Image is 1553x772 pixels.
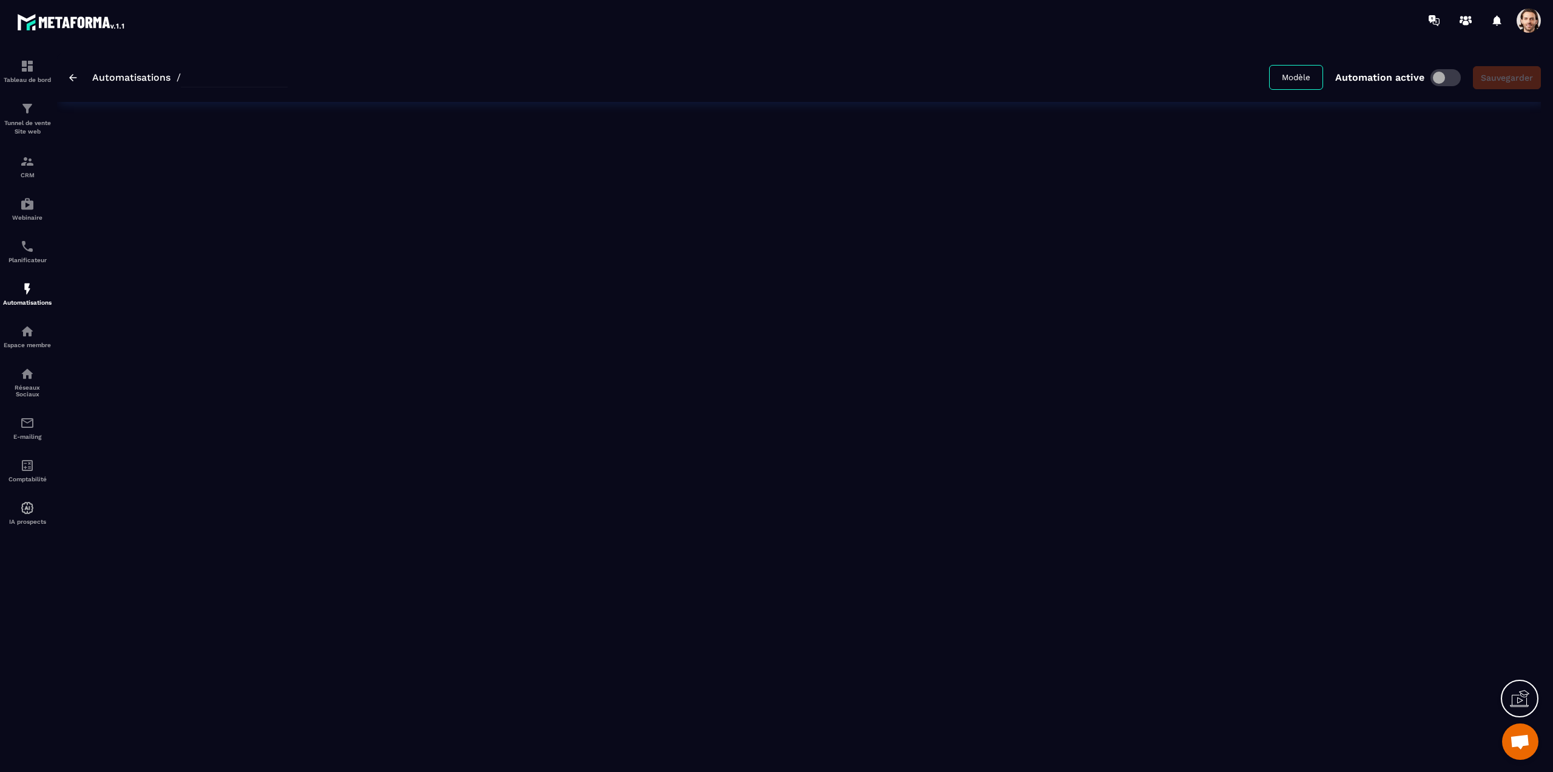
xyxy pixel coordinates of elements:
p: Webinaire [3,214,52,221]
img: scheduler [20,239,35,254]
p: Réseaux Sociaux [3,384,52,398]
a: Automatisations [92,72,170,83]
p: Tableau de bord [3,76,52,83]
a: emailemailE-mailing [3,407,52,449]
p: E-mailing [3,433,52,440]
a: automationsautomationsAutomatisations [3,273,52,315]
p: Planificateur [3,257,52,263]
p: Tunnel de vente Site web [3,119,52,136]
img: arrow [69,74,77,81]
a: formationformationTableau de bord [3,50,52,92]
button: Modèle [1269,65,1323,90]
a: automationsautomationsWebinaire [3,188,52,230]
img: automations [20,197,35,211]
p: CRM [3,172,52,178]
p: Espace membre [3,342,52,348]
img: logo [17,11,126,33]
p: Comptabilité [3,476,52,482]
img: formation [20,154,35,169]
a: formationformationCRM [3,145,52,188]
img: social-network [20,367,35,381]
img: formation [20,59,35,73]
img: formation [20,101,35,116]
p: Automatisations [3,299,52,306]
img: email [20,416,35,430]
span: / [177,72,181,83]
a: formationformationTunnel de vente Site web [3,92,52,145]
img: automations [20,282,35,296]
a: automationsautomationsEspace membre [3,315,52,357]
img: automations [20,501,35,515]
a: social-networksocial-networkRéseaux Sociaux [3,357,52,407]
a: accountantaccountantComptabilité [3,449,52,492]
img: automations [20,324,35,339]
a: Mở cuộc trò chuyện [1502,723,1538,760]
a: schedulerschedulerPlanificateur [3,230,52,273]
p: IA prospects [3,518,52,525]
img: accountant [20,458,35,473]
p: Automation active [1335,72,1424,83]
